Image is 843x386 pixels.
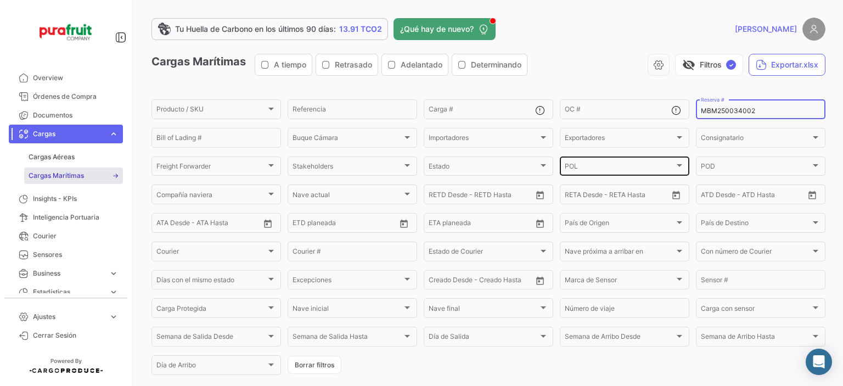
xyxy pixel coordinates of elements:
input: ATD Desde [701,192,735,200]
span: País de Destino [701,221,811,228]
span: Ajustes [33,312,104,322]
a: Documentos [9,106,123,125]
input: ATA Desde [156,221,190,228]
input: Hasta [456,221,505,228]
span: ✓ [726,60,736,70]
input: Hasta [320,221,369,228]
img: Logo+PuraFruit.png [38,13,93,51]
span: expand_more [109,287,119,297]
button: Exportar.xlsx [749,54,825,76]
input: Creado Desde [429,278,473,286]
input: ATD Hasta [743,192,793,200]
a: Inteligencia Portuaria [9,208,123,227]
span: Órdenes de Compra [33,92,119,102]
span: Buque Cámara [293,136,402,143]
span: Tu Huella de Carbono en los últimos 90 días: [175,24,336,35]
span: Nave inicial [293,306,402,314]
span: Semana de Salida Desde [156,334,266,342]
span: expand_more [109,129,119,139]
span: [PERSON_NAME] [735,24,797,35]
button: Open calendar [532,215,548,232]
span: Nave actual [293,192,402,200]
span: POD [701,164,811,172]
span: Consignatario [701,136,811,143]
a: Órdenes de Compra [9,87,123,106]
span: Exportadores [565,136,675,143]
span: POL [565,164,675,172]
span: Nave próxima a arribar en [565,249,675,257]
span: Business [33,268,104,278]
a: Cargas Marítimas [24,167,123,184]
span: País de Origen [565,221,675,228]
span: Retrasado [335,59,372,70]
span: Estado de Courier [429,249,538,257]
h3: Cargas Marítimas [151,54,531,76]
a: Courier [9,227,123,245]
img: placeholder-user.png [802,18,825,41]
a: Cargas Aéreas [24,149,123,165]
span: Stakeholders [293,164,402,172]
input: Desde [565,192,585,200]
span: Estadísticas [33,287,104,297]
div: Abrir Intercom Messenger [806,349,832,375]
input: Desde [429,221,448,228]
button: Open calendar [804,187,820,203]
input: ATA Hasta [198,221,247,228]
span: Documentos [33,110,119,120]
span: ¿Qué hay de nuevo? [400,24,474,35]
input: Hasta [592,192,642,200]
a: Sensores [9,245,123,264]
span: Importadores [429,136,538,143]
span: Sensores [33,250,119,260]
span: Cargas Aéreas [29,152,75,162]
button: Adelantado [382,54,448,75]
span: Semana de Arribo Desde [565,334,675,342]
span: Carga Protegida [156,306,266,314]
span: Semana de Salida Hasta [293,334,402,342]
button: visibility_offFiltros✓ [675,54,743,76]
button: ¿Qué hay de nuevo? [394,18,496,40]
button: Open calendar [396,215,412,232]
button: Open calendar [260,215,276,232]
button: Open calendar [668,187,684,203]
a: Overview [9,69,123,87]
button: Determinando [452,54,527,75]
span: Día de Salida [429,334,538,342]
span: Overview [33,73,119,83]
span: Cargas [33,129,104,139]
span: Estado [429,164,538,172]
span: 13.91 TCO2 [339,24,382,35]
input: Desde [429,192,448,200]
span: Courier [156,249,266,257]
a: Tu Huella de Carbono en los últimos 90 días:13.91 TCO2 [151,18,388,40]
span: Inteligencia Portuaria [33,212,119,222]
span: Con número de Courier [701,249,811,257]
span: Carga con sensor [701,306,811,314]
span: A tiempo [274,59,306,70]
a: Insights - KPIs [9,189,123,208]
button: Retrasado [316,54,378,75]
span: Cargas Marítimas [29,171,84,181]
span: Días con el mismo estado [156,278,266,286]
span: Nave final [429,306,538,314]
span: Adelantado [401,59,442,70]
span: Día de Arribo [156,363,266,371]
span: Determinando [471,59,521,70]
span: Compañía naviera [156,192,266,200]
span: Producto / SKU [156,107,266,115]
span: Excepciones [293,278,402,286]
span: Semana de Arribo Hasta [701,334,811,342]
button: Borrar filtros [288,356,341,374]
input: Hasta [456,192,505,200]
span: Freight Forwarder [156,164,266,172]
span: Cerrar Sesión [33,331,119,340]
span: expand_more [109,268,119,278]
button: Open calendar [532,272,548,289]
input: Desde [293,221,312,228]
span: Insights - KPIs [33,194,119,204]
button: A tiempo [255,54,312,75]
span: Marca de Sensor [565,278,675,286]
span: visibility_off [682,58,695,71]
button: Open calendar [532,187,548,203]
input: Creado Hasta [480,278,530,286]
